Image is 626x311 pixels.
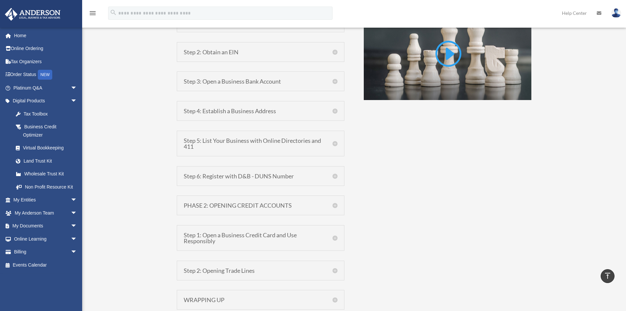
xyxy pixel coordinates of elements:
a: vertical_align_top [601,269,614,283]
div: Virtual Bookkeeping [23,144,79,152]
div: NEW [38,70,52,80]
a: Non Profit Resource Kit [9,180,87,194]
a: Virtual Bookkeeping [9,142,87,155]
h5: PHASE 2: OPENING CREDIT ACCOUNTS [184,202,337,208]
div: Non Profit Resource Kit [23,183,79,191]
a: Land Trust Kit [9,154,87,168]
span: arrow_drop_down [71,232,84,246]
a: Tax Organizers [5,55,87,68]
a: Wholesale Trust Kit [9,168,87,181]
span: arrow_drop_down [71,206,84,220]
h5: Step 4: Establish a Business Address [184,108,337,114]
a: Platinum Q&Aarrow_drop_down [5,81,87,94]
h5: Step 5: List Your Business with Online Directories and 411 [184,138,337,149]
a: Online Learningarrow_drop_down [5,232,87,246]
a: Order StatusNEW [5,68,87,82]
a: Business Credit Optimizer [9,120,84,142]
i: vertical_align_top [604,272,612,280]
a: My Anderson Teamarrow_drop_down [5,206,87,220]
img: User Pic [611,8,621,18]
span: arrow_drop_down [71,81,84,95]
a: Digital Productsarrow_drop_down [5,94,87,108]
span: arrow_drop_down [71,194,84,207]
h5: Step 1: Open a Business Credit Card and Use Responsibly [184,232,337,244]
i: menu [89,9,97,17]
div: Business Credit Optimizer [23,123,76,139]
h5: Step 6: Register with D&B - DUNS Number [184,173,337,179]
a: menu [89,12,97,17]
a: Billingarrow_drop_down [5,246,87,259]
span: arrow_drop_down [71,94,84,108]
a: Tax Toolbox [9,107,87,120]
h5: Step 2: Obtain an EIN [184,49,337,55]
a: Online Ordering [5,42,87,55]
a: Events Calendar [5,258,87,272]
div: Tax Toolbox [23,110,79,118]
a: My Entitiesarrow_drop_down [5,194,87,207]
h5: Step 2: Opening Trade Lines [184,268,337,273]
i: search [110,9,117,16]
div: Wholesale Trust Kit [23,170,79,178]
div: Land Trust Kit [23,157,79,165]
a: Home [5,29,87,42]
img: Anderson Advisors Platinum Portal [3,8,62,21]
a: My Documentsarrow_drop_down [5,220,87,233]
span: arrow_drop_down [71,220,84,233]
h5: WRAPPING UP [184,297,337,303]
h5: Step 3: Open a Business Bank Account [184,78,337,84]
span: arrow_drop_down [71,246,84,259]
